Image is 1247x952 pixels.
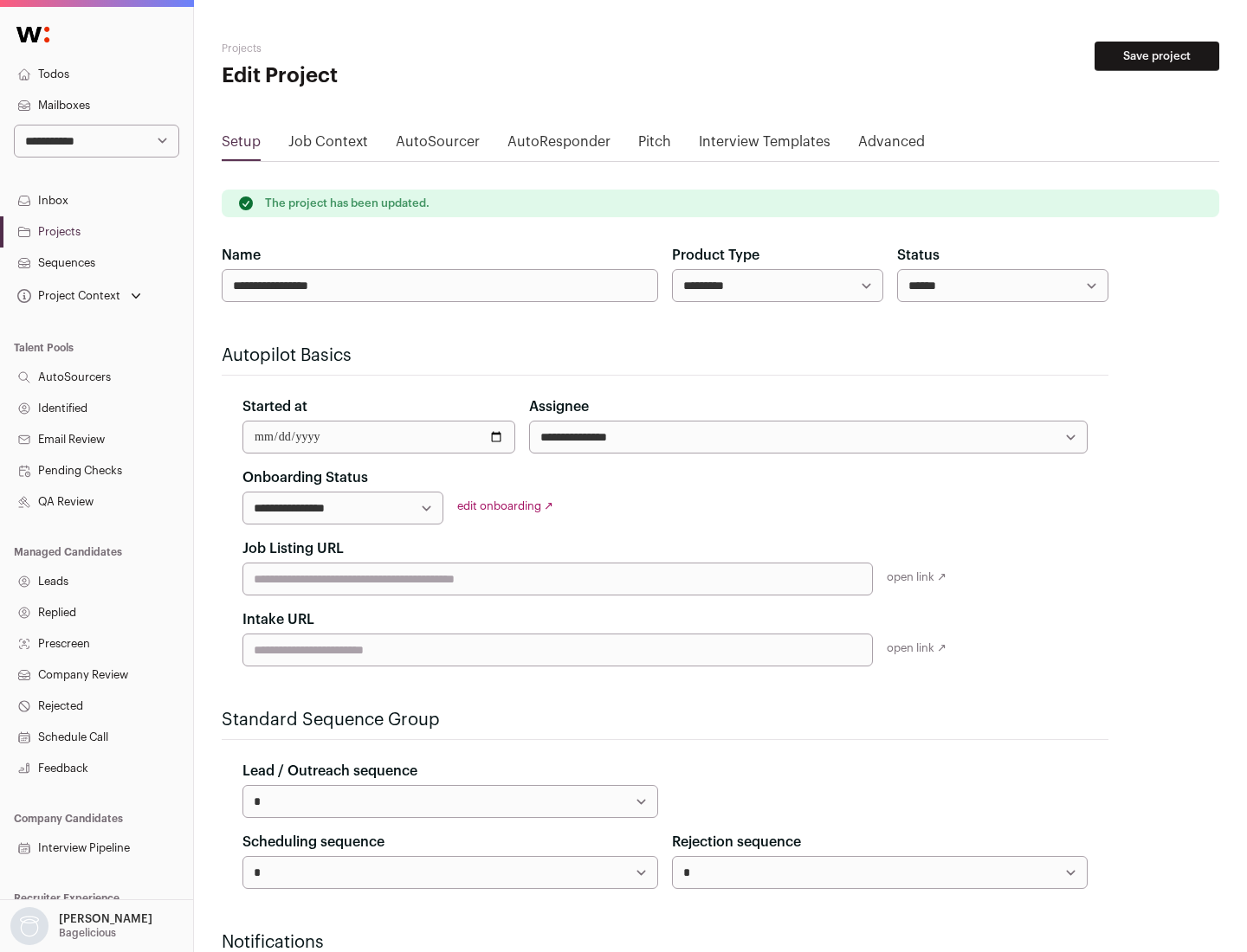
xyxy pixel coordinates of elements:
h2: Projects [222,42,554,55]
label: Product Type [672,245,759,266]
div: Project Context [14,289,120,303]
label: Scheduling sequence [242,832,384,852]
label: Rejection sequence [672,832,801,852]
a: Interview Templates [699,132,830,159]
label: Intake URL [242,609,314,630]
a: Advanced [858,132,925,159]
p: Bagelicious [59,926,116,940]
label: Assignee [529,396,589,417]
label: Lead / Outreach sequence [242,761,417,782]
a: AutoResponder [507,132,611,159]
img: nopic.png [10,907,48,945]
a: Pitch [638,132,671,159]
label: Job Listing URL [242,538,344,559]
button: Open dropdown [7,907,156,945]
h2: Standard Sequence Group [222,708,1108,732]
h2: Autopilot Basics [222,344,1108,368]
button: Save project [1095,42,1219,71]
label: Name [222,245,261,266]
button: Open dropdown [14,284,145,308]
label: Started at [242,396,307,417]
a: Job Context [288,132,368,159]
img: Wellfound [7,17,59,52]
label: Onboarding Status [242,467,368,488]
p: The project has been updated. [265,196,430,210]
h1: Edit Project [222,62,554,90]
a: edit onboarding ↗ [457,500,553,511]
label: Status [897,245,940,266]
a: AutoSourcer [396,132,480,159]
a: Setup [222,132,261,159]
p: [PERSON_NAME] [59,912,152,926]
